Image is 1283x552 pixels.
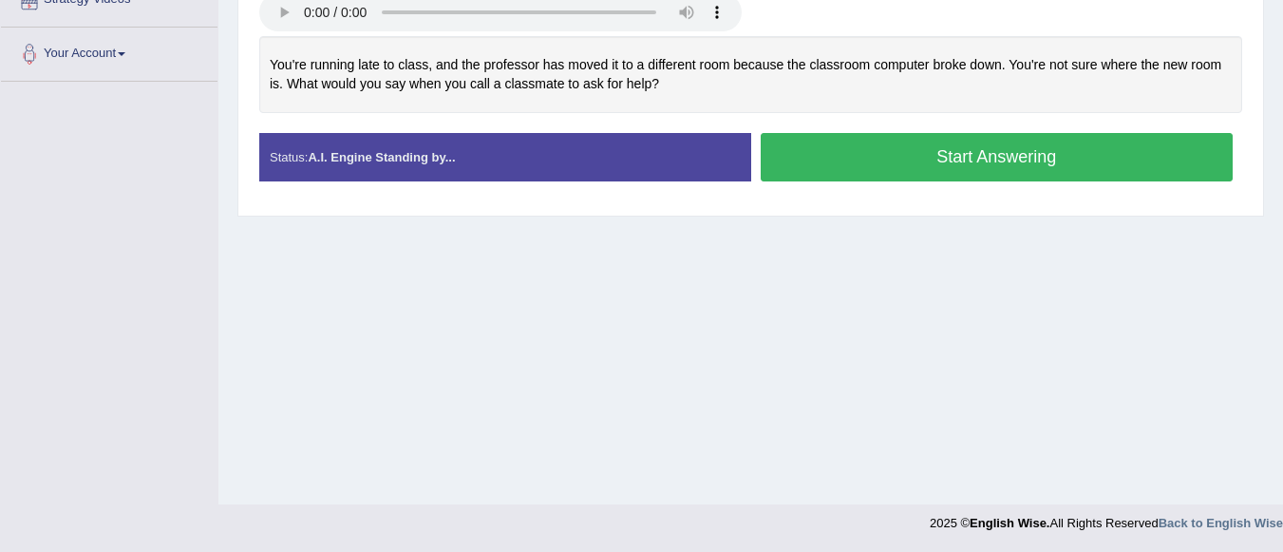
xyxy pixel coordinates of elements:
[259,133,751,181] div: Status:
[970,516,1049,530] strong: English Wise.
[1,28,217,75] a: Your Account
[1159,516,1283,530] a: Back to English Wise
[308,150,455,164] strong: A.I. Engine Standing by...
[259,36,1242,113] div: You're running late to class, and the professor has moved it to a different room because the clas...
[930,504,1283,532] div: 2025 © All Rights Reserved
[761,133,1234,181] button: Start Answering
